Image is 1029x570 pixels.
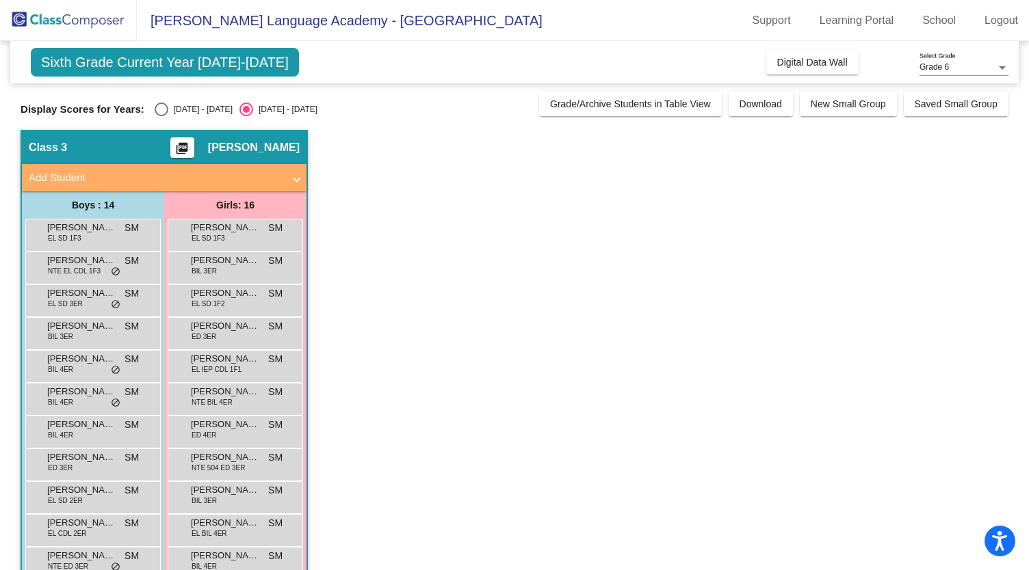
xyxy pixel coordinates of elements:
span: SM [125,418,139,432]
span: [PERSON_NAME] [47,385,116,398]
span: EL BIL 4ER [192,528,227,539]
span: [PERSON_NAME] [47,319,116,333]
span: [PERSON_NAME] [47,483,116,497]
span: SM [125,516,139,530]
span: SM [125,254,139,268]
span: SM [268,352,283,366]
span: SM [125,549,139,563]
mat-expansion-panel-header: Add Student [22,164,307,191]
span: [PERSON_NAME] Language Academy - [GEOGRAPHIC_DATA] [137,10,543,31]
span: EL SD 1F3 [48,233,81,243]
span: NTE 504 ED 3ER [192,463,245,473]
a: Logout [974,10,1029,31]
mat-radio-group: Select an option [155,103,317,116]
span: ED 3ER [48,463,73,473]
span: [PERSON_NAME] [208,141,300,154]
span: EL IEP CDL 1F1 [192,364,242,375]
span: SM [268,483,283,498]
span: SM [268,319,283,334]
span: Saved Small Group [915,98,998,109]
span: SM [125,221,139,235]
span: ED 3ER [192,331,216,342]
span: [PERSON_NAME] [191,418,259,431]
span: [PERSON_NAME] [191,352,259,366]
span: EL SD 1F2 [192,299,225,309]
span: Grade 6 [920,62,949,72]
span: New Small Group [811,98,886,109]
span: EL SD 3ER [48,299,83,309]
span: [PERSON_NAME] [47,516,116,530]
span: do_not_disturb_alt [111,365,120,376]
span: [PERSON_NAME] [PERSON_NAME] [47,418,116,431]
span: SM [125,483,139,498]
span: NTE EL CDL 1F3 [48,266,101,276]
span: do_not_disturb_alt [111,398,120,409]
span: [PERSON_NAME] [47,549,116,562]
span: [PERSON_NAME] [191,319,259,333]
span: BIL 3ER [192,266,217,276]
span: [PERSON_NAME] [191,483,259,497]
a: Support [742,10,802,31]
span: ED 4ER [192,430,216,440]
div: Boys : 14 [22,191,164,219]
span: BIL 4ER [48,364,73,375]
span: [PERSON_NAME] [47,450,116,464]
span: EL SD 1F3 [192,233,225,243]
button: New Small Group [800,92,897,116]
span: SM [268,286,283,301]
mat-panel-title: Add Student [29,170,283,186]
button: Saved Small Group [904,92,1008,116]
span: EL SD 2ER [48,496,83,506]
div: [DATE] - [DATE] [168,103,233,116]
span: SM [125,450,139,465]
span: [PERSON_NAME] [191,549,259,562]
div: Girls: 16 [164,191,307,219]
span: BIL 3ER [48,331,73,342]
span: EL CDL 2ER [48,528,87,539]
span: NTE BIL 4ER [192,397,233,407]
span: [PERSON_NAME] [47,221,116,234]
span: [PERSON_NAME] [191,450,259,464]
span: [PERSON_NAME] [191,385,259,398]
span: SM [268,385,283,399]
span: [PERSON_NAME] [191,254,259,267]
span: SM [268,254,283,268]
span: BIL 3ER [192,496,217,506]
span: SM [125,286,139,301]
span: [PERSON_NAME] [191,286,259,300]
span: SM [125,352,139,366]
button: Print Students Details [170,137,194,158]
span: [PERSON_NAME] [47,286,116,300]
button: Grade/Archive Students in Table View [539,92,722,116]
button: Digital Data Wall [766,50,859,74]
span: [PERSON_NAME] [47,254,116,267]
span: SM [268,418,283,432]
span: Grade/Archive Students in Table View [550,98,711,109]
span: Download [740,98,782,109]
span: SM [268,516,283,530]
a: Learning Portal [809,10,905,31]
a: School [911,10,967,31]
span: [PERSON_NAME] De La [PERSON_NAME] [191,516,259,530]
span: BIL 4ER [48,397,73,407]
span: do_not_disturb_alt [111,299,120,310]
span: SM [125,319,139,334]
span: Class 3 [29,141,67,154]
span: [PERSON_NAME] [47,352,116,366]
span: do_not_disturb_alt [111,267,120,277]
span: Digital Data Wall [777,57,848,68]
span: SM [268,450,283,465]
span: SM [268,549,283,563]
div: [DATE] - [DATE] [253,103,317,116]
span: BIL 4ER [48,430,73,440]
button: Download [729,92,793,116]
span: Display Scores for Years: [21,103,144,116]
span: SM [125,385,139,399]
span: SM [268,221,283,235]
mat-icon: picture_as_pdf [174,141,190,161]
span: Sixth Grade Current Year [DATE]-[DATE] [31,48,299,77]
span: [PERSON_NAME] [191,221,259,234]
